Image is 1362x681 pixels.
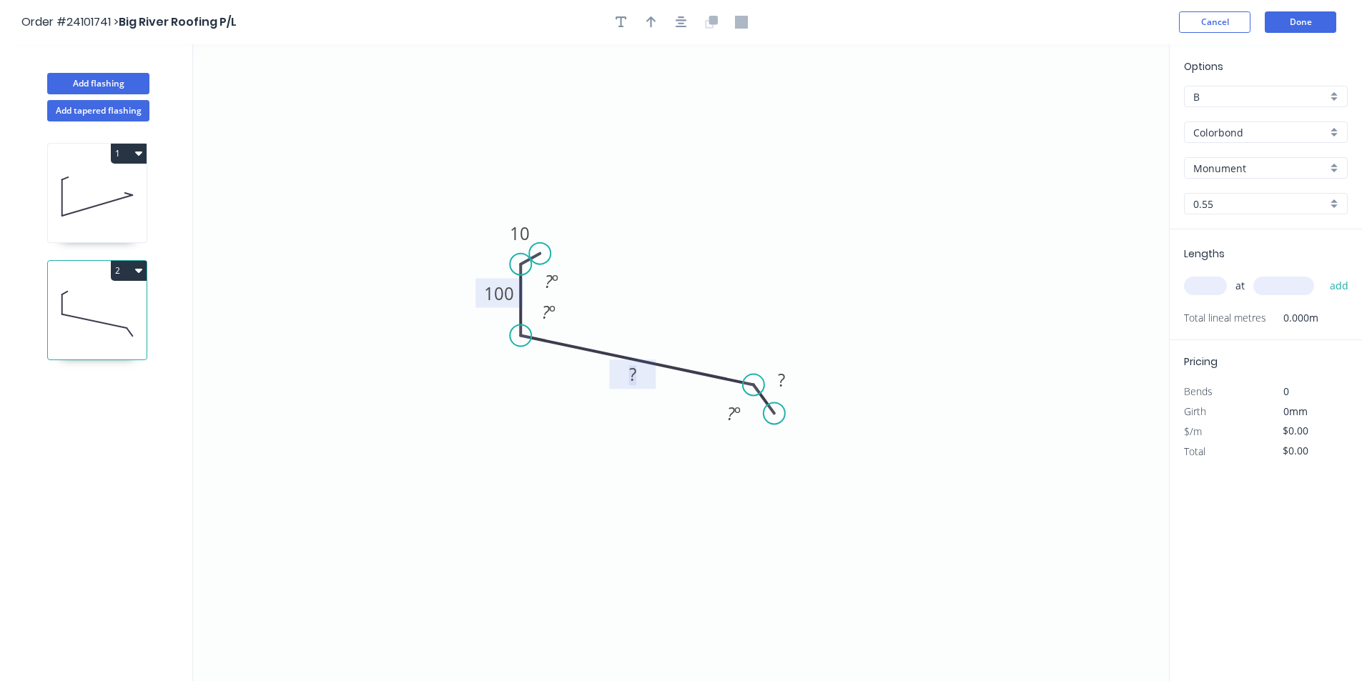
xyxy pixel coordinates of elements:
button: Done [1265,11,1336,33]
button: 2 [111,261,147,281]
button: add [1323,274,1356,298]
tspan: º [734,402,741,425]
svg: 0 [193,44,1169,681]
tspan: ? [542,300,550,324]
button: Cancel [1179,11,1250,33]
input: Price level [1193,89,1327,104]
span: Total [1184,444,1205,458]
button: Add flashing [47,73,149,94]
span: 0mm [1283,404,1308,418]
input: Thickness [1193,197,1327,212]
span: Big River Roofing P/L [119,14,237,30]
span: Order #24101741 > [21,14,119,30]
tspan: ? [629,362,636,386]
tspan: º [552,269,558,293]
tspan: º [549,300,556,324]
tspan: ? [545,269,553,293]
input: Material [1193,125,1327,140]
button: Add tapered flashing [47,100,149,121]
span: Lengths [1184,247,1225,261]
tspan: ? [778,368,785,392]
span: Options [1184,59,1223,74]
tspan: ? [727,402,735,425]
span: 0 [1283,384,1289,398]
span: Pricing [1184,354,1218,369]
span: 0.000m [1266,308,1318,328]
span: $/m [1184,424,1202,438]
span: Total lineal metres [1184,308,1266,328]
span: Girth [1184,404,1206,418]
tspan: 10 [510,222,530,245]
tspan: 100 [484,282,514,305]
input: Colour [1193,161,1327,176]
span: at [1235,276,1245,296]
span: Bends [1184,384,1213,398]
button: 1 [111,144,147,164]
